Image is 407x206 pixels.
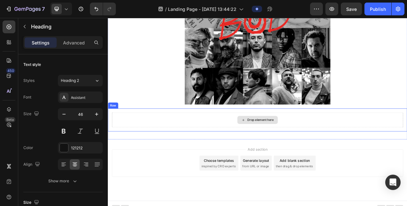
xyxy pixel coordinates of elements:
div: Choose templates [123,179,162,186]
div: Show more [48,178,78,184]
div: Open Intercom Messenger [385,175,401,190]
button: Publish [364,3,391,15]
p: Advanced [63,39,85,46]
div: Text style [23,62,41,67]
p: 7 [42,5,45,13]
div: Styles [23,78,35,83]
span: then drag & drop elements [215,187,263,193]
span: Landing Page - [DATE] 13:44:22 [168,6,236,12]
div: Beta [5,117,15,122]
span: Add section [177,165,207,172]
div: Row [1,109,12,115]
div: 121212 [71,145,101,151]
div: 450 [6,68,15,73]
button: Heading 2 [58,75,103,86]
p: Heading [31,23,100,30]
p: Settings [32,39,50,46]
div: Assistant [71,95,101,100]
div: Font [23,94,31,100]
iframe: Design area [108,18,407,206]
span: Heading 2 [61,78,79,83]
div: Undo/Redo [90,3,116,15]
div: Add blank section [220,179,259,186]
div: Size [23,110,40,118]
button: Show more [23,175,103,187]
div: Publish [370,6,386,12]
button: Save [341,3,362,15]
div: Align [23,160,41,169]
div: Color [23,145,33,151]
span: inspired by CRO experts [120,187,164,193]
span: / [165,6,167,12]
button: 7 [3,3,48,15]
span: Save [346,6,357,12]
span: from URL or image [172,187,207,193]
div: Generate layout [173,179,207,186]
div: Drop element here [179,128,213,133]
